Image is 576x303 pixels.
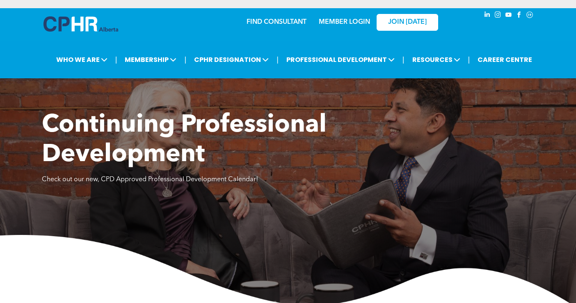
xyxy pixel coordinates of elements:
[504,10,513,21] a: youtube
[377,14,438,31] a: JOIN [DATE]
[122,52,179,67] span: MEMBERSHIP
[54,52,110,67] span: WHO WE ARE
[192,52,271,67] span: CPHR DESIGNATION
[493,10,502,21] a: instagram
[388,18,427,26] span: JOIN [DATE]
[277,51,279,68] li: |
[402,51,405,68] li: |
[482,10,491,21] a: linkedin
[468,51,470,68] li: |
[42,176,258,183] span: Check out our new, CPD Approved Professional Development Calendar!
[319,19,370,25] a: MEMBER LOGIN
[43,16,118,32] img: A blue and white logo for cp alberta
[525,10,534,21] a: Social network
[475,52,535,67] a: CAREER CENTRE
[410,52,463,67] span: RESOURCES
[284,52,397,67] span: PROFESSIONAL DEVELOPMENT
[514,10,523,21] a: facebook
[247,19,306,25] a: FIND CONSULTANT
[184,51,186,68] li: |
[42,113,327,167] span: Continuing Professional Development
[115,51,117,68] li: |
